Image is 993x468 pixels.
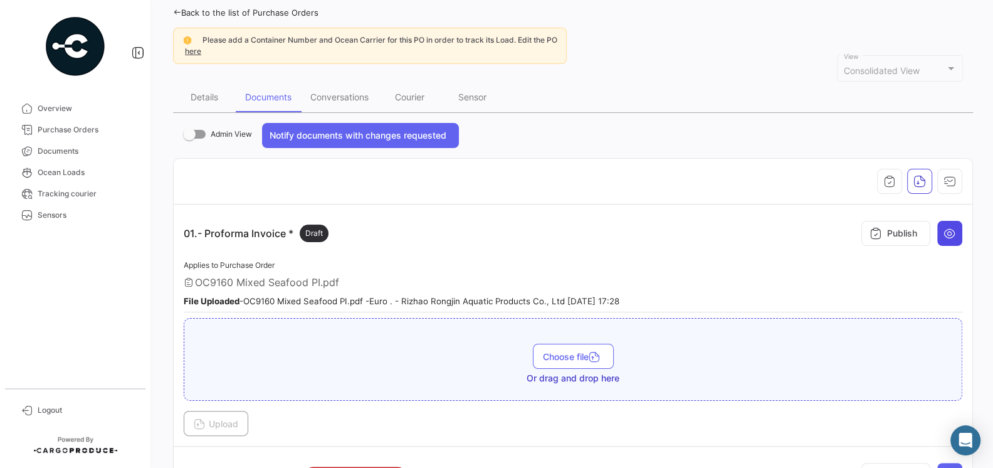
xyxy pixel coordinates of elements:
[184,411,248,436] button: Upload
[38,103,135,114] span: Overview
[38,146,135,157] span: Documents
[861,221,930,246] button: Publish
[182,46,204,56] a: here
[195,276,339,289] span: OC9160 Mixed Seafood PI.pdf
[10,205,140,226] a: Sensors
[395,92,424,102] div: Courier
[173,8,318,18] a: Back to the list of Purchase Orders
[262,123,459,148] button: Notify documents with changes requested
[245,92,292,102] div: Documents
[38,124,135,136] span: Purchase Orders
[191,92,218,102] div: Details
[527,372,619,385] span: Or drag and drop here
[533,344,614,369] button: Choose file
[202,35,557,45] span: Please add a Container Number and Ocean Carrier for this PO in order to track its Load. Edit the PO
[44,15,107,78] img: powered-by.png
[184,260,275,270] span: Applies to Purchase Order
[38,167,135,178] span: Ocean Loads
[458,92,486,102] div: Sensor
[305,228,323,239] span: Draft
[10,98,140,119] a: Overview
[10,141,140,162] a: Documents
[38,188,135,199] span: Tracking courier
[184,296,239,306] b: File Uploaded
[194,418,238,429] span: Upload
[38,405,135,416] span: Logout
[543,351,604,362] span: Choose file
[10,162,140,183] a: Ocean Loads
[184,225,328,242] p: 01.- Proforma Invoice *
[950,425,980,455] div: Abrir Intercom Messenger
[184,296,619,306] small: - OC9160 Mixed Seafood PI.pdf - Euro . - Rizhao Rongjin Aquatic Products Co., Ltd [DATE] 17:28
[10,183,140,205] a: Tracking courier
[844,65,920,76] span: Consolidated View
[310,92,369,102] div: Conversations
[10,119,140,141] a: Purchase Orders
[38,210,135,221] span: Sensors
[211,127,252,142] span: Admin View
